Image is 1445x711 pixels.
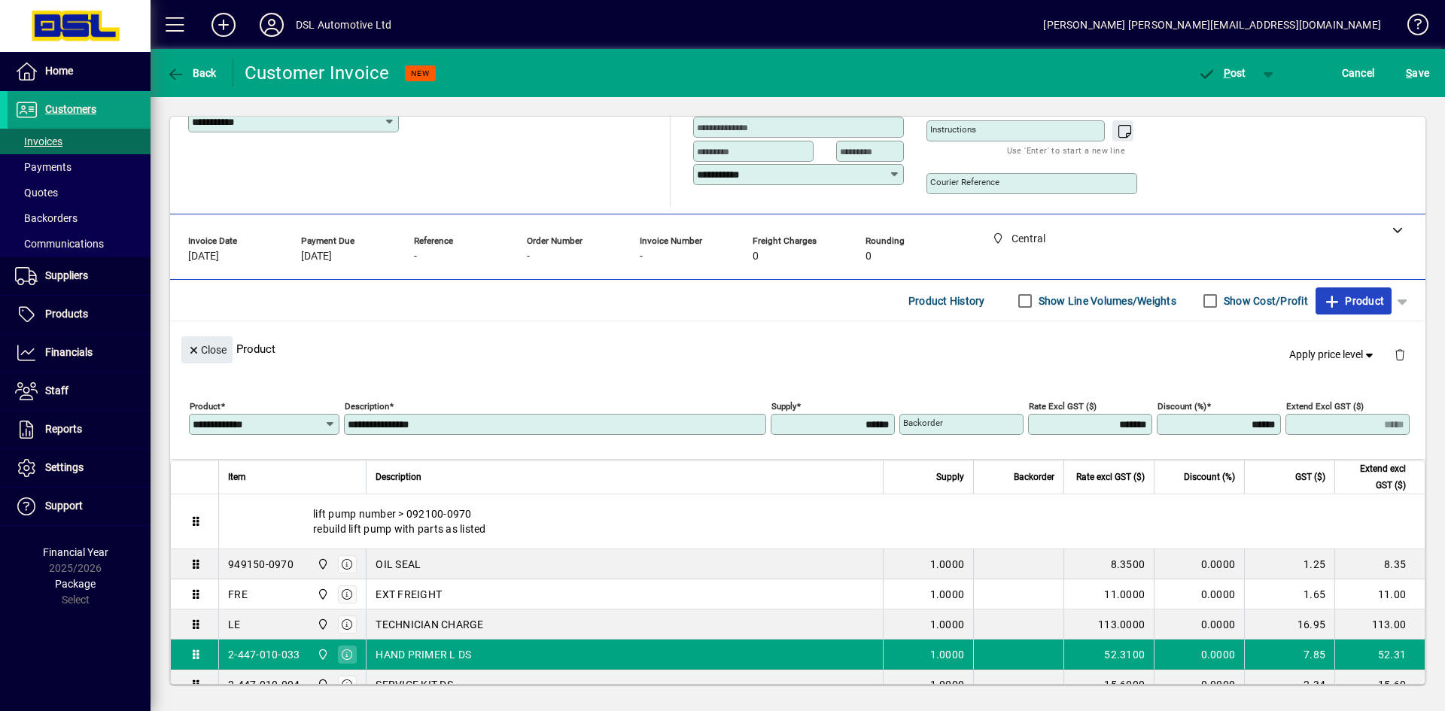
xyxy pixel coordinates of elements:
button: Close [181,336,233,363]
span: Invoices [15,135,62,147]
span: Settings [45,461,84,473]
mat-label: Courier Reference [930,177,999,187]
span: Rate excl GST ($) [1076,469,1145,485]
span: [DATE] [188,251,219,263]
span: OIL SEAL [376,557,421,572]
a: Invoices [8,129,151,154]
span: Backorder [1014,469,1054,485]
span: S [1406,67,1412,79]
span: Financial Year [43,546,108,558]
span: Description [376,469,421,485]
span: TECHNICIAN CHARGE [376,617,483,632]
span: ave [1406,61,1429,85]
span: 0 [865,251,872,263]
td: 113.00 [1334,609,1425,640]
td: 0.0000 [1154,640,1244,670]
a: Reports [8,411,151,448]
app-page-header-button: Delete [1382,348,1418,361]
span: Customers [45,103,96,115]
td: 0.0000 [1154,549,1244,579]
a: Payments [8,154,151,180]
div: Product [170,321,1425,376]
td: 7.85 [1244,640,1334,670]
span: Apply price level [1289,347,1377,363]
a: Communications [8,231,151,257]
span: Financials [45,346,93,358]
app-page-header-button: Close [178,342,236,356]
a: Quotes [8,180,151,205]
button: Back [163,59,221,87]
span: HAND PRIMER L DS [376,647,471,662]
span: GST ($) [1295,469,1325,485]
span: 1.0000 [930,587,965,602]
span: Discount (%) [1184,469,1235,485]
a: Suppliers [8,257,151,295]
td: 11.00 [1334,579,1425,609]
button: Profile [248,11,296,38]
div: DSL Automotive Ltd [296,13,391,37]
span: 0 [753,251,759,263]
span: Home [45,65,73,77]
mat-label: Discount (%) [1158,401,1206,412]
td: 16.95 [1244,609,1334,640]
td: 2.34 [1244,670,1334,700]
a: Staff [8,372,151,410]
mat-label: Extend excl GST ($) [1286,401,1364,412]
span: Central [313,586,330,603]
span: Central [313,676,330,693]
div: lift pump number > 092100-0970 rebuild lift pump with parts as listed [219,494,1425,548]
span: Support [45,500,83,512]
a: Knowledge Base [1396,3,1426,52]
span: Central [313,646,330,663]
span: ost [1197,67,1246,79]
div: 8.3500 [1073,557,1145,572]
button: Save [1402,59,1433,87]
span: Backorders [15,212,78,224]
button: Add [199,11,248,38]
mat-label: Supply [771,401,796,412]
span: Payments [15,161,71,173]
span: Product [1323,289,1384,313]
td: 0.0000 [1154,670,1244,700]
span: Close [187,338,227,363]
span: Products [45,308,88,320]
td: 1.65 [1244,579,1334,609]
span: Extend excl GST ($) [1344,460,1406,494]
app-page-header-button: Back [151,59,233,87]
span: Reports [45,423,82,435]
span: - [640,251,643,263]
span: Quotes [15,187,58,199]
span: Communications [15,238,104,250]
div: LE [228,617,241,632]
mat-label: Description [345,401,389,412]
button: Product [1316,287,1392,314]
span: EXT FREIGHT [376,587,442,602]
td: 0.0000 [1154,579,1244,609]
td: 1.25 [1244,549,1334,579]
mat-label: Rate excl GST ($) [1029,401,1097,412]
td: 52.31 [1334,640,1425,670]
a: Financials [8,334,151,372]
span: Item [228,469,246,485]
span: Supply [936,469,964,485]
td: 0.0000 [1154,609,1244,640]
a: Support [8,488,151,525]
button: Cancel [1338,59,1379,87]
span: Back [166,67,217,79]
button: Product History [902,287,991,314]
span: - [414,251,417,263]
div: FRE [228,587,248,602]
div: 949150-0970 [228,557,294,572]
span: SERVICE KIT DS [376,677,453,692]
span: Staff [45,384,68,397]
span: Cancel [1342,61,1375,85]
label: Show Line Volumes/Weights [1036,293,1176,308]
span: Suppliers [45,269,88,281]
span: 1.0000 [930,647,965,662]
td: 15.60 [1334,670,1425,700]
td: 8.35 [1334,549,1425,579]
mat-label: Backorder [903,418,943,428]
span: 1.0000 [930,617,965,632]
div: 15.6000 [1073,677,1145,692]
label: Show Cost/Profit [1221,293,1308,308]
